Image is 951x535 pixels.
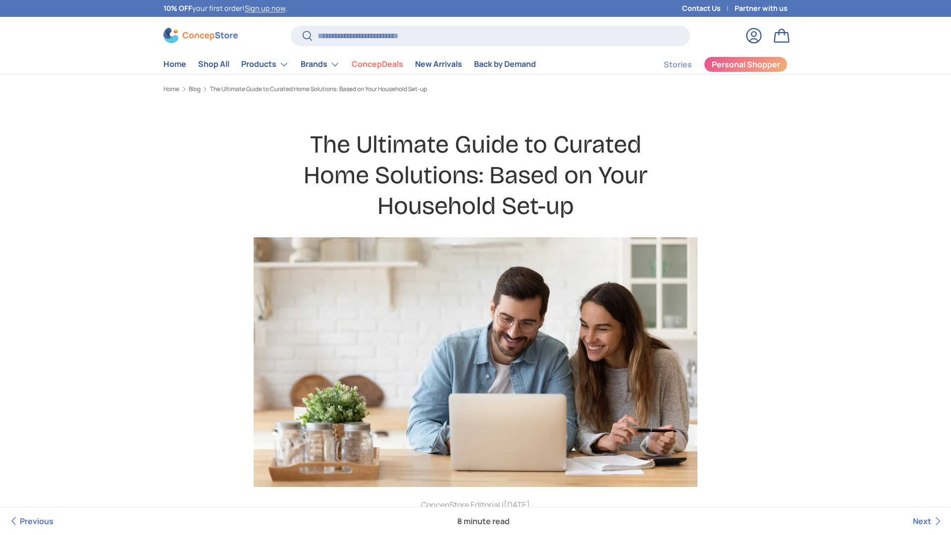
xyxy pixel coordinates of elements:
span: Personal Shopper [712,60,780,68]
h1: The Ultimate Guide to Curated Home Solutions: Based on Your Household Set-up [285,129,666,222]
a: Partner with us [735,3,788,14]
a: Blog [189,86,201,92]
a: Stories [664,55,692,74]
a: Brands [301,54,340,74]
time: [DATE] [504,499,530,510]
a: Sign up now [245,3,285,13]
a: New Arrivals [415,54,462,74]
a: Personal Shopper [704,56,788,72]
a: Home [163,54,186,74]
img: ConcepStore [163,28,238,43]
a: ConcepDeals [352,54,403,74]
span: 8 minute read [449,507,518,535]
a: Next [913,507,943,535]
a: Shop All [198,54,229,74]
p: ConcepStore Editorial | [285,499,666,511]
a: Back by Demand [474,54,536,74]
a: Products [241,54,289,74]
nav: Secondary [640,54,788,74]
nav: Primary [163,54,536,74]
a: The Ultimate Guide to Curated Home Solutions: Based on Your Household Set-up [210,86,427,92]
img: couple-planning-something-concepstore-eguide [254,237,697,487]
a: Previous [8,507,53,535]
span: Previous [20,516,53,527]
summary: Products [235,54,295,74]
summary: Brands [295,54,346,74]
strong: 10% OFF [163,3,192,13]
span: Next [913,516,931,527]
p: your first order! . [163,3,287,14]
nav: Breadcrumbs [163,85,788,94]
a: Home [163,86,179,92]
a: Contact Us [682,3,735,14]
